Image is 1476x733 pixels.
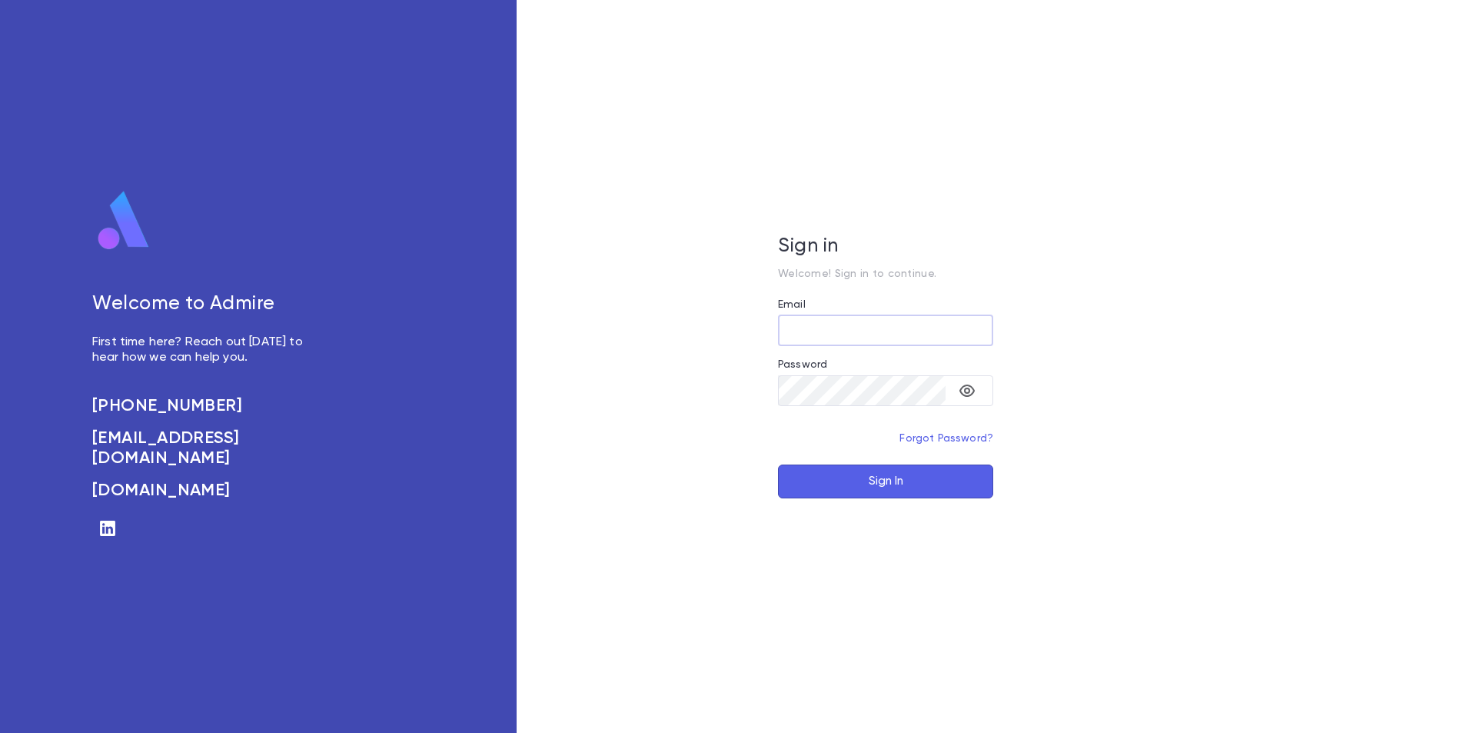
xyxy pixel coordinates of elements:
a: [PHONE_NUMBER] [92,396,320,416]
a: [DOMAIN_NAME] [92,481,320,501]
label: Email [778,298,806,311]
h5: Sign in [778,235,993,258]
p: Welcome! Sign in to continue. [778,268,993,280]
img: logo [92,190,155,252]
h5: Welcome to Admire [92,293,320,316]
a: [EMAIL_ADDRESS][DOMAIN_NAME] [92,428,320,468]
button: Sign In [778,465,993,498]
p: First time here? Reach out [DATE] to hear how we can help you. [92,335,320,365]
a: Forgot Password? [899,433,993,444]
label: Password [778,358,827,371]
button: toggle password visibility [952,375,982,406]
